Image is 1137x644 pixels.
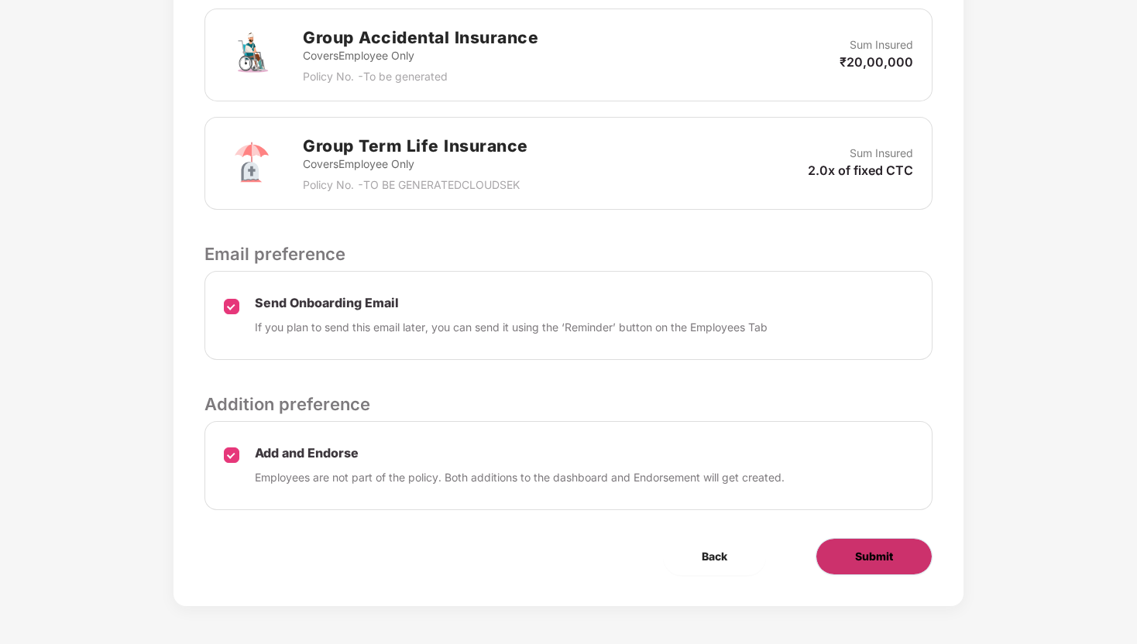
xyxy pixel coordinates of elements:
[702,548,727,565] span: Back
[255,445,785,461] p: Add and Endorse
[303,68,538,85] p: Policy No. - To be generated
[850,145,913,162] p: Sum Insured
[303,47,538,64] p: Covers Employee Only
[224,27,280,83] img: svg+xml;base64,PHN2ZyB4bWxucz0iaHR0cDovL3d3dy53My5vcmcvMjAwMC9zdmciIHdpZHRoPSI3MiIgaGVpZ2h0PSI3Mi...
[850,36,913,53] p: Sum Insured
[204,391,932,417] p: Addition preference
[816,538,933,575] button: Submit
[303,156,528,173] p: Covers Employee Only
[303,176,528,194] p: Policy No. - TO BE GENERATEDCLOUDSEK
[255,319,768,336] p: If you plan to send this email later, you can send it using the ‘Reminder’ button on the Employee...
[855,548,893,565] span: Submit
[303,133,528,159] h2: Group Term Life Insurance
[303,25,538,50] h2: Group Accidental Insurance
[255,295,768,311] p: Send Onboarding Email
[204,241,932,267] p: Email preference
[224,135,280,191] img: svg+xml;base64,PHN2ZyB4bWxucz0iaHR0cDovL3d3dy53My5vcmcvMjAwMC9zdmciIHdpZHRoPSI3MiIgaGVpZ2h0PSI3Mi...
[255,469,785,486] p: Employees are not part of the policy. Both additions to the dashboard and Endorsement will get cr...
[840,53,913,70] p: ₹20,00,000
[808,162,913,179] p: 2.0x of fixed CTC
[663,538,766,575] button: Back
